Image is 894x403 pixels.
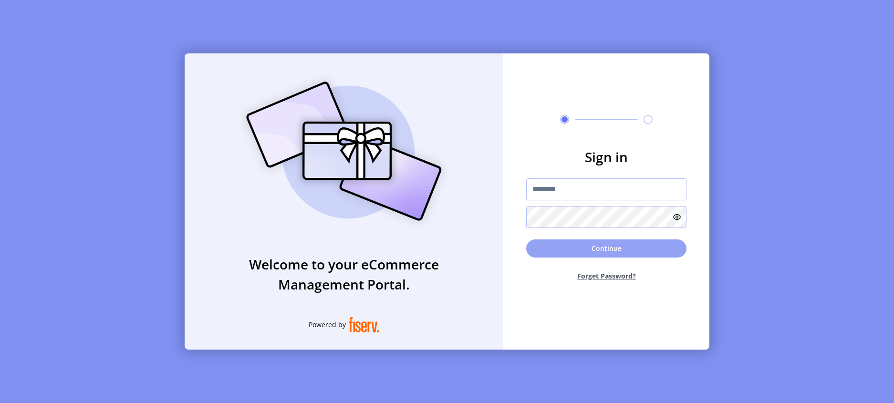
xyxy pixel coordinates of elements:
button: Forget Password? [526,263,686,289]
h3: Sign in [526,147,686,167]
img: card_Illustration.svg [232,71,456,231]
button: Continue [526,239,686,258]
span: Powered by [309,320,346,330]
h3: Welcome to your eCommerce Management Portal. [185,254,503,294]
